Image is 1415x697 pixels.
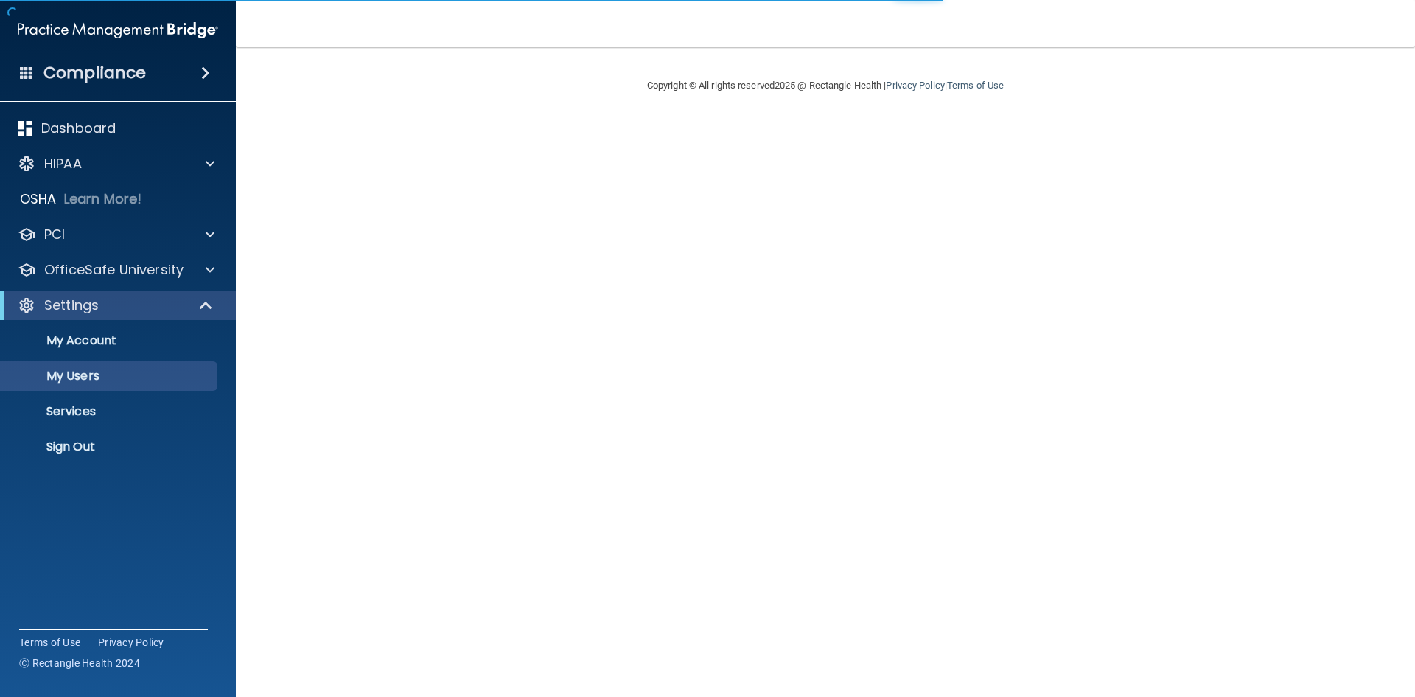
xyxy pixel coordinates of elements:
[44,261,184,279] p: OfficeSafe University
[10,333,211,348] p: My Account
[44,297,99,314] p: Settings
[20,190,57,208] p: OSHA
[10,440,211,454] p: Sign Out
[18,121,32,136] img: dashboard.aa5b2476.svg
[43,63,146,83] h4: Compliance
[18,261,214,279] a: OfficeSafe University
[19,656,140,670] span: Ⓒ Rectangle Health 2024
[10,369,211,384] p: My Users
[10,404,211,419] p: Services
[41,119,116,137] p: Dashboard
[947,80,1004,91] a: Terms of Use
[18,119,214,137] a: Dashboard
[19,635,80,650] a: Terms of Use
[18,155,214,173] a: HIPAA
[64,190,142,208] p: Learn More!
[556,62,1094,109] div: Copyright © All rights reserved 2025 @ Rectangle Health | |
[18,226,214,243] a: PCI
[18,297,214,314] a: Settings
[44,226,65,243] p: PCI
[886,80,944,91] a: Privacy Policy
[44,155,82,173] p: HIPAA
[18,15,218,45] img: PMB logo
[98,635,164,650] a: Privacy Policy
